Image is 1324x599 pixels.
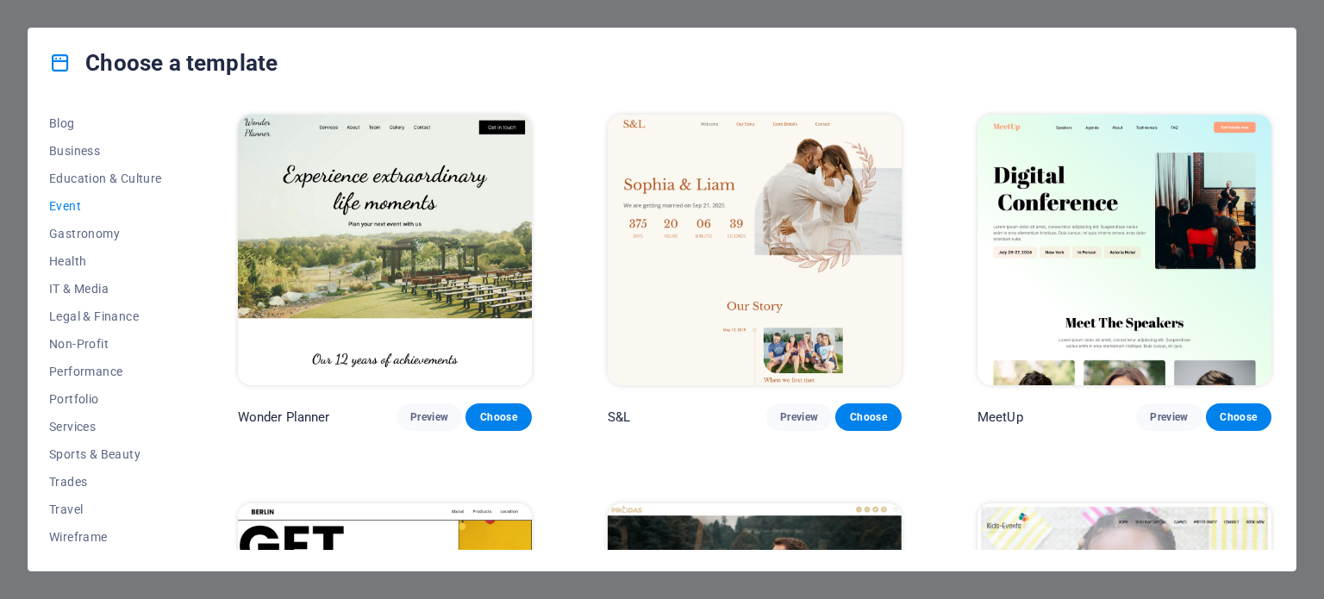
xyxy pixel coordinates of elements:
[49,365,162,378] span: Performance
[49,358,162,385] button: Performance
[397,403,462,431] button: Preview
[238,115,532,385] img: Wonder Planner
[49,137,162,165] button: Business
[49,330,162,358] button: Non-Profit
[238,409,330,426] p: Wonder Planner
[49,275,162,303] button: IT & Media
[49,109,162,137] button: Blog
[49,165,162,192] button: Education & Culture
[977,115,1271,385] img: MeetUp
[49,49,278,77] h4: Choose a template
[49,303,162,330] button: Legal & Finance
[49,475,162,489] span: Trades
[849,410,887,424] span: Choose
[1136,403,1202,431] button: Preview
[780,410,818,424] span: Preview
[49,337,162,351] span: Non-Profit
[49,254,162,268] span: Health
[835,403,901,431] button: Choose
[49,116,162,130] span: Blog
[465,403,531,431] button: Choose
[49,440,162,468] button: Sports & Beauty
[1220,410,1258,424] span: Choose
[49,220,162,247] button: Gastronomy
[49,309,162,323] span: Legal & Finance
[49,496,162,523] button: Travel
[410,410,448,424] span: Preview
[977,409,1023,426] p: MeetUp
[49,420,162,434] span: Services
[49,468,162,496] button: Trades
[1150,410,1188,424] span: Preview
[49,530,162,544] span: Wireframe
[766,403,832,431] button: Preview
[49,199,162,213] span: Event
[49,282,162,296] span: IT & Media
[49,144,162,158] span: Business
[49,392,162,406] span: Portfolio
[49,247,162,275] button: Health
[608,115,902,385] img: S&L
[49,385,162,413] button: Portfolio
[49,227,162,240] span: Gastronomy
[608,409,630,426] p: S&L
[49,172,162,185] span: Education & Culture
[49,447,162,461] span: Sports & Beauty
[49,413,162,440] button: Services
[479,410,517,424] span: Choose
[49,192,162,220] button: Event
[49,502,162,516] span: Travel
[49,523,162,551] button: Wireframe
[1206,403,1271,431] button: Choose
